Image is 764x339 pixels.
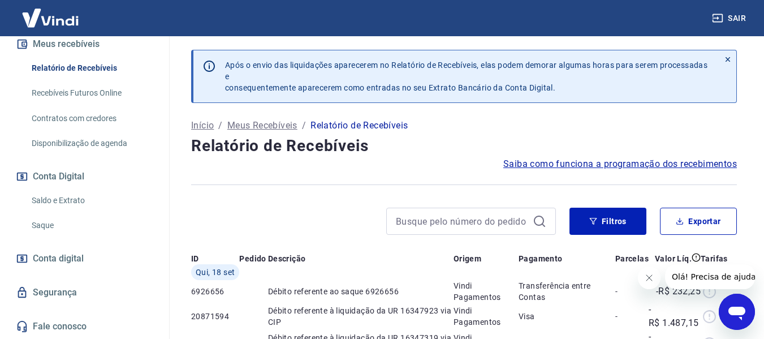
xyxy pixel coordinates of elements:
a: Conta digital [14,246,156,271]
iframe: Mensagem da empresa [665,264,755,289]
p: 20871594 [191,311,239,322]
p: Tarifas [701,253,728,264]
p: Origem [454,253,481,264]
a: Saque [27,214,156,237]
a: Segurança [14,280,156,305]
h4: Relatório de Recebíveis [191,135,737,157]
p: - [615,286,649,297]
iframe: Fechar mensagem [638,267,661,289]
a: Início [191,119,214,132]
span: Olá! Precisa de ajuda? [7,8,95,17]
p: Transferência entre Contas [519,280,615,303]
p: Valor Líq. [655,253,692,264]
img: Vindi [14,1,87,35]
button: Filtros [569,208,646,235]
p: Visa [519,311,615,322]
a: Saiba como funciona a programação dos recebimentos [503,157,737,171]
p: -R$ 232,25 [656,285,701,298]
p: / [218,119,222,132]
button: Sair [710,8,750,29]
a: Recebíveis Futuros Online [27,81,156,105]
p: Parcelas [615,253,649,264]
a: Meus Recebíveis [227,119,297,132]
p: ID [191,253,199,264]
p: 6926656 [191,286,239,297]
p: -R$ 1.487,15 [649,303,701,330]
a: Contratos com credores [27,107,156,130]
p: Após o envio das liquidações aparecerem no Relatório de Recebíveis, elas podem demorar algumas ho... [225,59,710,93]
span: Qui, 18 set [196,267,235,278]
input: Busque pelo número do pedido [396,213,528,230]
iframe: Botão para abrir a janela de mensagens [719,294,755,330]
p: Vindi Pagamentos [454,305,519,328]
button: Exportar [660,208,737,235]
p: - [615,311,649,322]
p: Descrição [268,253,306,264]
button: Meus recebíveis [14,32,156,57]
a: Saldo e Extrato [27,189,156,212]
a: Relatório de Recebíveis [27,57,156,80]
p: Débito referente ao saque 6926656 [268,286,454,297]
p: Relatório de Recebíveis [310,119,408,132]
p: Pagamento [519,253,563,264]
p: Débito referente à liquidação da UR 16347923 via CIP [268,305,454,328]
span: Conta digital [33,251,84,267]
p: Pedido [239,253,266,264]
button: Conta Digital [14,164,156,189]
p: Vindi Pagamentos [454,280,519,303]
a: Fale conosco [14,314,156,339]
a: Disponibilização de agenda [27,132,156,155]
p: / [302,119,306,132]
